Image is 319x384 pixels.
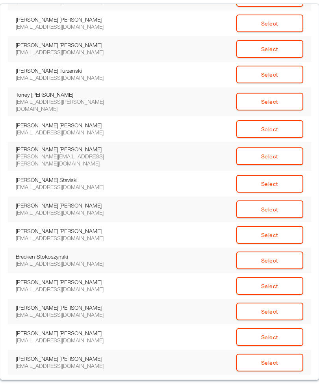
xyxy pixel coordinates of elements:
[16,355,122,362] div: [PERSON_NAME] [PERSON_NAME]
[16,286,122,293] div: [EMAIL_ADDRESS][DOMAIN_NAME]
[236,93,303,110] a: Select
[16,129,122,136] div: [EMAIL_ADDRESS][DOMAIN_NAME]
[236,147,303,165] a: Select
[16,337,122,344] div: [EMAIL_ADDRESS][DOMAIN_NAME]
[236,328,303,346] a: Select
[16,209,122,216] div: [EMAIL_ADDRESS][DOMAIN_NAME]
[236,175,303,193] a: Select
[16,16,122,23] div: [PERSON_NAME] [PERSON_NAME]
[16,98,122,112] div: [EMAIL_ADDRESS][PERSON_NAME][DOMAIN_NAME]
[236,15,303,32] a: Select
[16,253,122,260] div: Brecken Stokoszynski
[16,153,122,167] div: [PERSON_NAME][EMAIL_ADDRESS][PERSON_NAME][DOMAIN_NAME]
[16,311,122,318] div: [EMAIL_ADDRESS][DOMAIN_NAME]
[16,235,122,242] div: [EMAIL_ADDRESS][DOMAIN_NAME]
[236,226,303,244] a: Select
[16,304,122,311] div: [PERSON_NAME] [PERSON_NAME]
[236,303,303,320] a: Select
[16,279,122,286] div: [PERSON_NAME] [PERSON_NAME]
[236,200,303,218] a: Select
[16,42,122,49] div: [PERSON_NAME] [PERSON_NAME]
[16,260,122,267] div: [EMAIL_ADDRESS][DOMAIN_NAME]
[236,354,303,371] a: Select
[16,122,122,129] div: [PERSON_NAME] [PERSON_NAME]
[236,277,303,295] a: Select
[16,184,122,191] div: [EMAIL_ADDRESS][DOMAIN_NAME]
[16,146,122,153] div: [PERSON_NAME] [PERSON_NAME]
[236,66,303,83] a: Select
[16,91,122,98] div: Torrey [PERSON_NAME]
[16,330,122,337] div: [PERSON_NAME] [PERSON_NAME]
[16,176,122,184] div: [PERSON_NAME] Staviski
[236,40,303,58] a: Select
[16,362,122,369] div: [EMAIL_ADDRESS][DOMAIN_NAME]
[16,49,122,56] div: [EMAIL_ADDRESS][DOMAIN_NAME]
[16,23,122,30] div: [EMAIL_ADDRESS][DOMAIN_NAME]
[236,120,303,138] a: Select
[236,252,303,269] a: Select
[16,202,122,209] div: [PERSON_NAME] [PERSON_NAME]
[16,74,122,81] div: [EMAIL_ADDRESS][DOMAIN_NAME]
[16,67,122,74] div: [PERSON_NAME] Turzenski
[16,228,122,235] div: [PERSON_NAME] [PERSON_NAME]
